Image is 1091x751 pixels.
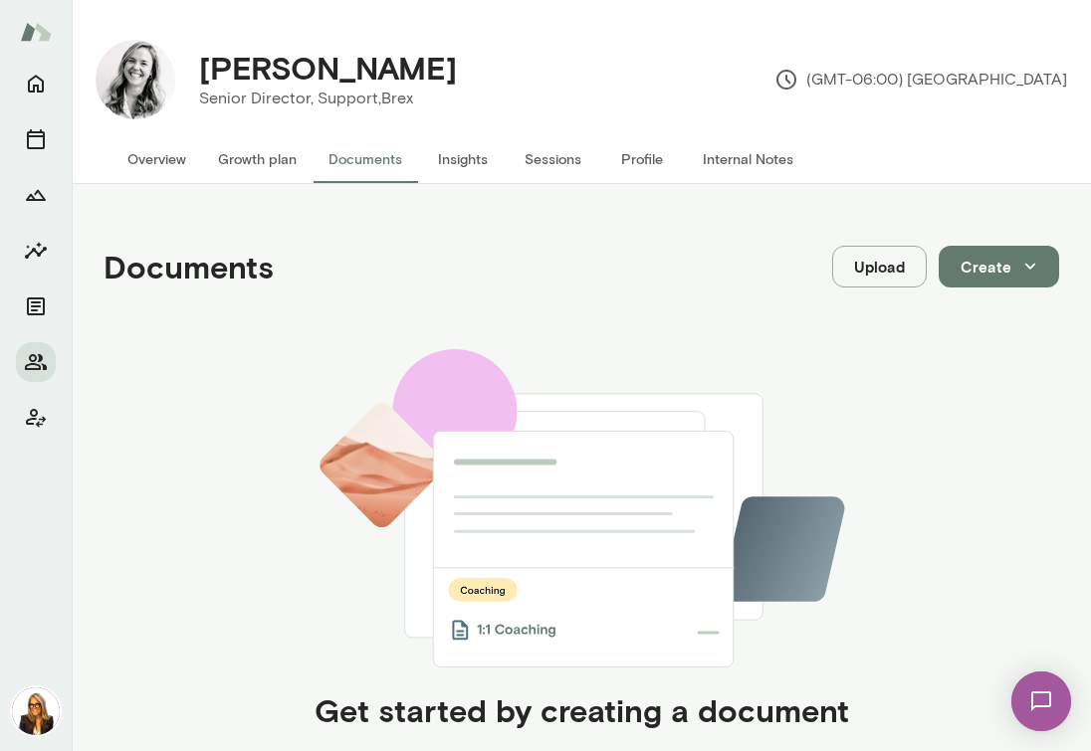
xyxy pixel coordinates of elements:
button: Documents [313,135,418,183]
button: Members [16,342,56,382]
img: Melissa Lemberg [12,687,60,735]
button: Home [16,64,56,103]
button: Create [939,246,1059,287]
h4: [PERSON_NAME] [199,49,457,87]
button: Profile [597,135,687,183]
img: Mento [20,13,52,51]
button: Documents [16,286,56,326]
button: Sessions [508,135,597,183]
h4: Get started by creating a document [315,691,849,729]
h4: Documents [104,248,274,285]
img: empty [315,349,848,666]
button: Insights [418,135,508,183]
button: Upload [832,246,927,287]
p: Senior Director, Support, Brex [199,87,457,110]
button: Insights [16,231,56,271]
button: Client app [16,398,56,438]
p: (GMT-06:00) [GEOGRAPHIC_DATA] [774,68,1067,92]
button: Internal Notes [687,135,809,183]
button: Sessions [16,119,56,159]
button: Growth Plan [16,175,56,215]
img: Anne Gottwalt [96,40,175,119]
button: Overview [111,135,202,183]
button: Growth plan [202,135,313,183]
